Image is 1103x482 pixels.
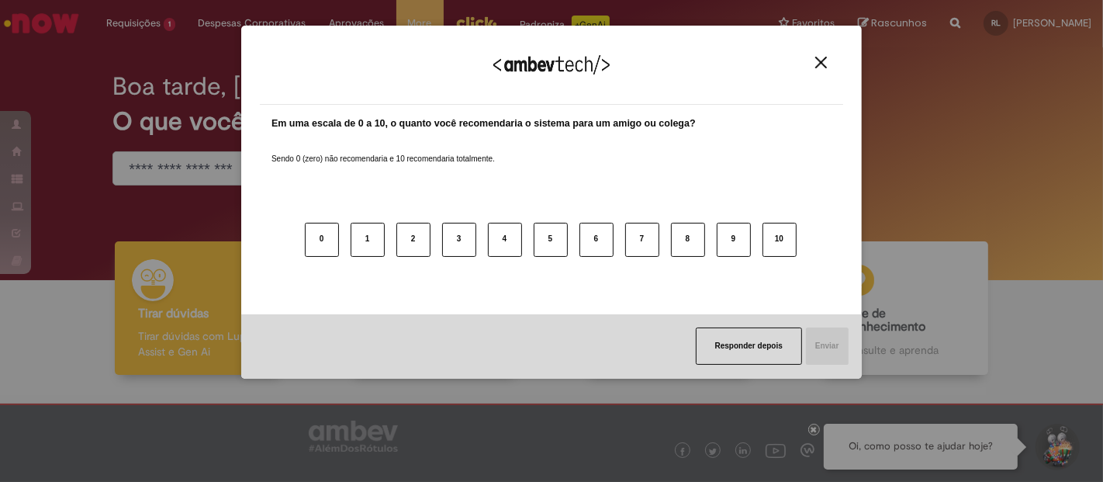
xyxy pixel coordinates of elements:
button: 8 [671,223,705,257]
button: Close [811,56,832,69]
button: 10 [762,223,797,257]
button: 5 [534,223,568,257]
button: 6 [579,223,614,257]
button: 7 [625,223,659,257]
img: Close [815,57,827,68]
button: 3 [442,223,476,257]
button: Responder depois [696,328,802,365]
button: 4 [488,223,522,257]
label: Sendo 0 (zero) não recomendaria e 10 recomendaria totalmente. [271,135,495,165]
img: Logo Ambevtech [493,55,610,75]
button: 1 [351,223,385,257]
label: Em uma escala de 0 a 10, o quanto você recomendaria o sistema para um amigo ou colega? [271,116,696,131]
button: 9 [717,223,751,257]
button: 2 [396,223,430,257]
button: 0 [305,223,339,257]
